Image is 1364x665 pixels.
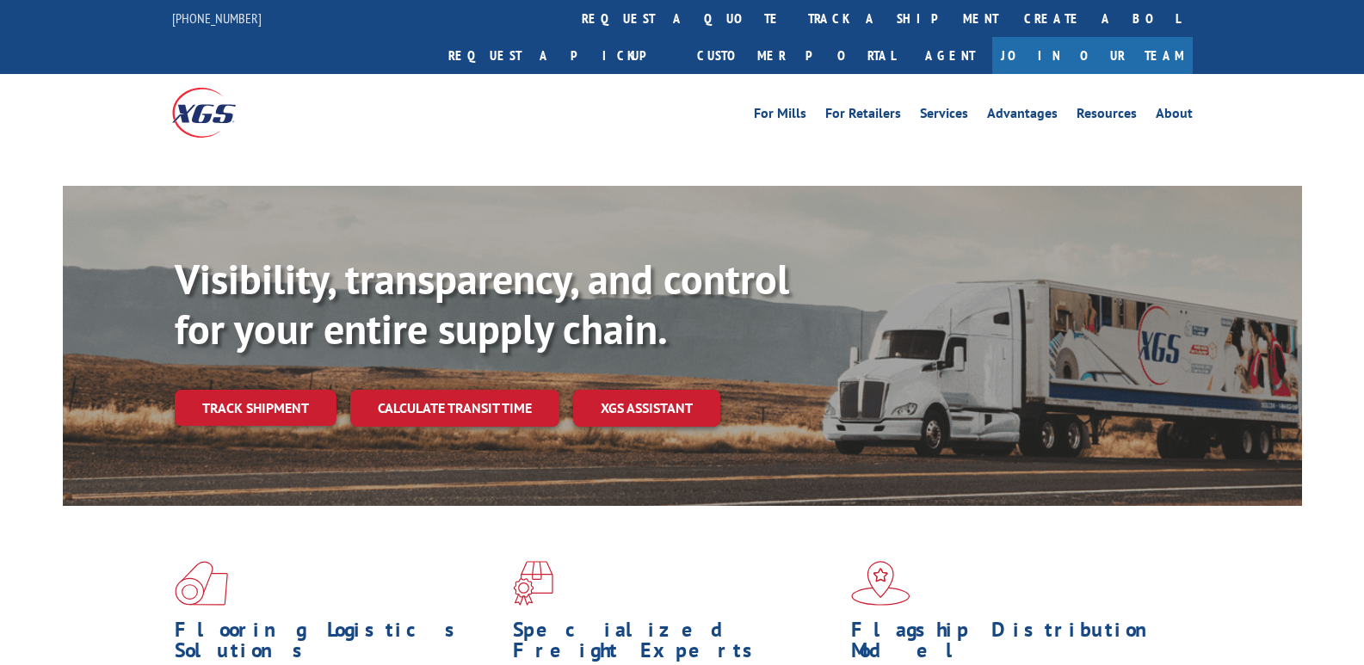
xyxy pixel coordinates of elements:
[175,252,789,355] b: Visibility, transparency, and control for your entire supply chain.
[987,107,1058,126] a: Advantages
[754,107,806,126] a: For Mills
[684,37,908,74] a: Customer Portal
[435,37,684,74] a: Request a pickup
[350,390,559,427] a: Calculate transit time
[573,390,720,427] a: XGS ASSISTANT
[908,37,992,74] a: Agent
[992,37,1193,74] a: Join Our Team
[825,107,901,126] a: For Retailers
[851,561,910,606] img: xgs-icon-flagship-distribution-model-red
[172,9,262,27] a: [PHONE_NUMBER]
[175,390,336,426] a: Track shipment
[513,561,553,606] img: xgs-icon-focused-on-flooring-red
[1077,107,1137,126] a: Resources
[920,107,968,126] a: Services
[175,561,228,606] img: xgs-icon-total-supply-chain-intelligence-red
[1156,107,1193,126] a: About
